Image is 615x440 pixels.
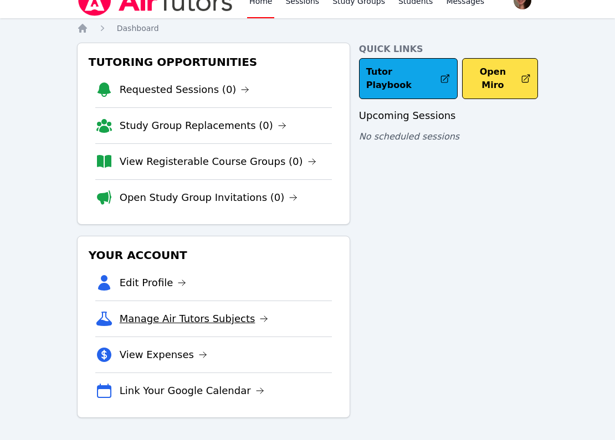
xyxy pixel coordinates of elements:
[86,52,341,72] h3: Tutoring Opportunities
[77,23,539,34] nav: Breadcrumb
[117,23,159,34] a: Dashboard
[86,245,341,265] h3: Your Account
[359,58,458,99] a: Tutor Playbook
[120,154,316,169] a: View Registerable Course Groups (0)
[120,383,264,398] a: Link Your Google Calendar
[462,58,538,99] button: Open Miro
[359,131,459,142] span: No scheduled sessions
[359,43,538,56] h4: Quick Links
[120,347,207,363] a: View Expenses
[120,82,250,97] a: Requested Sessions (0)
[120,275,187,291] a: Edit Profile
[359,108,538,123] h3: Upcoming Sessions
[120,118,286,133] a: Study Group Replacements (0)
[120,190,298,205] a: Open Study Group Invitations (0)
[117,24,159,33] span: Dashboard
[120,311,269,327] a: Manage Air Tutors Subjects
